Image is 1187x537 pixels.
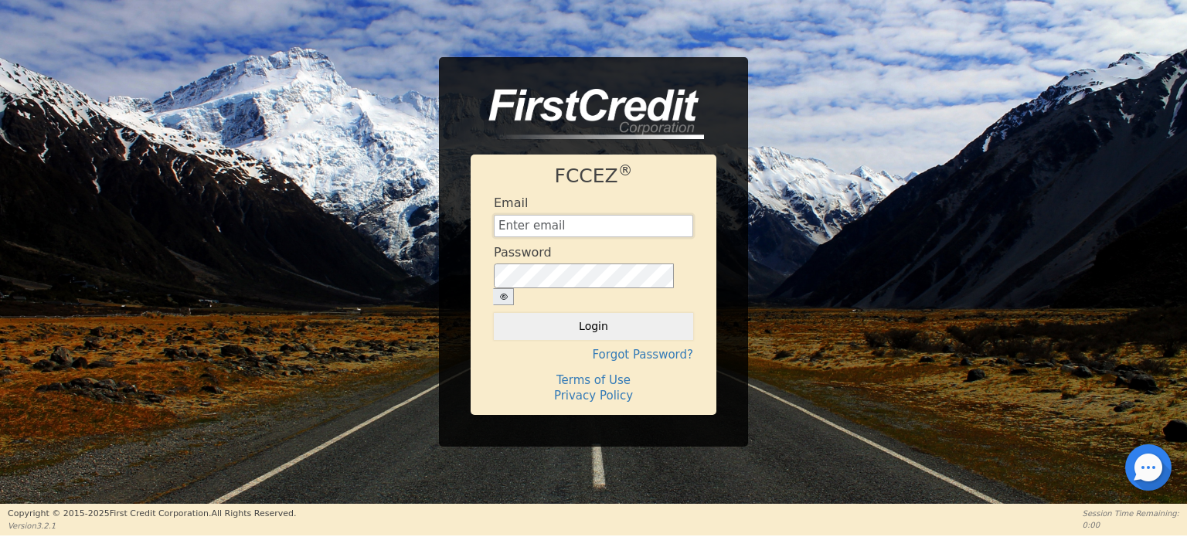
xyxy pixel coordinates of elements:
[494,195,528,210] h4: Email
[494,389,693,403] h4: Privacy Policy
[494,245,552,260] h4: Password
[494,373,693,387] h4: Terms of Use
[8,520,296,532] p: Version 3.2.1
[618,162,633,178] sup: ®
[211,508,296,518] span: All Rights Reserved.
[1083,519,1179,531] p: 0:00
[471,89,704,140] img: logo-CMu_cnol.png
[8,508,296,521] p: Copyright © 2015- 2025 First Credit Corporation.
[494,313,693,339] button: Login
[1083,508,1179,519] p: Session Time Remaining:
[494,215,693,238] input: Enter email
[494,263,674,288] input: password
[494,165,693,188] h1: FCCEZ
[494,348,693,362] h4: Forgot Password?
